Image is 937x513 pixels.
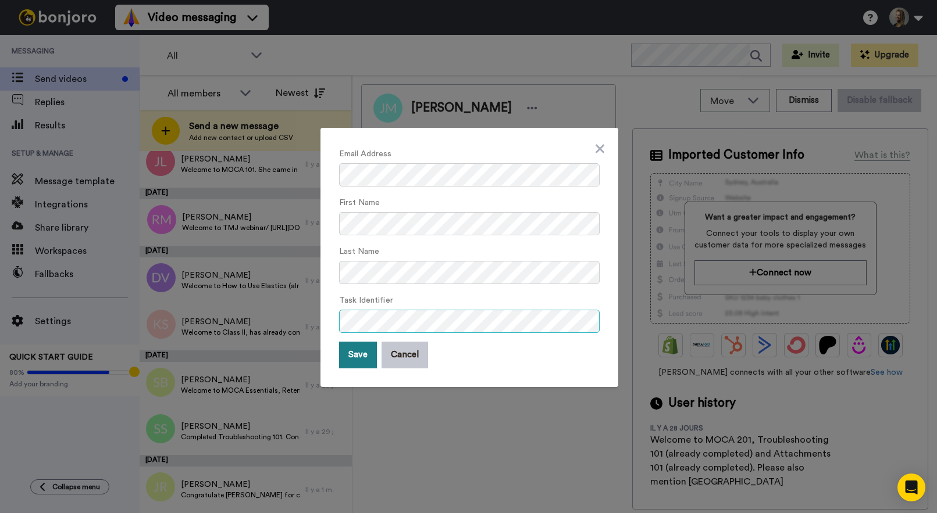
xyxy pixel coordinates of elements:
[339,342,377,368] button: Save
[897,473,925,501] div: Open Intercom Messenger
[382,342,428,368] button: Cancel
[339,246,380,258] label: Last Name
[339,148,392,160] label: Email Address
[339,197,380,209] label: First Name
[339,295,393,307] label: Task Identifier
